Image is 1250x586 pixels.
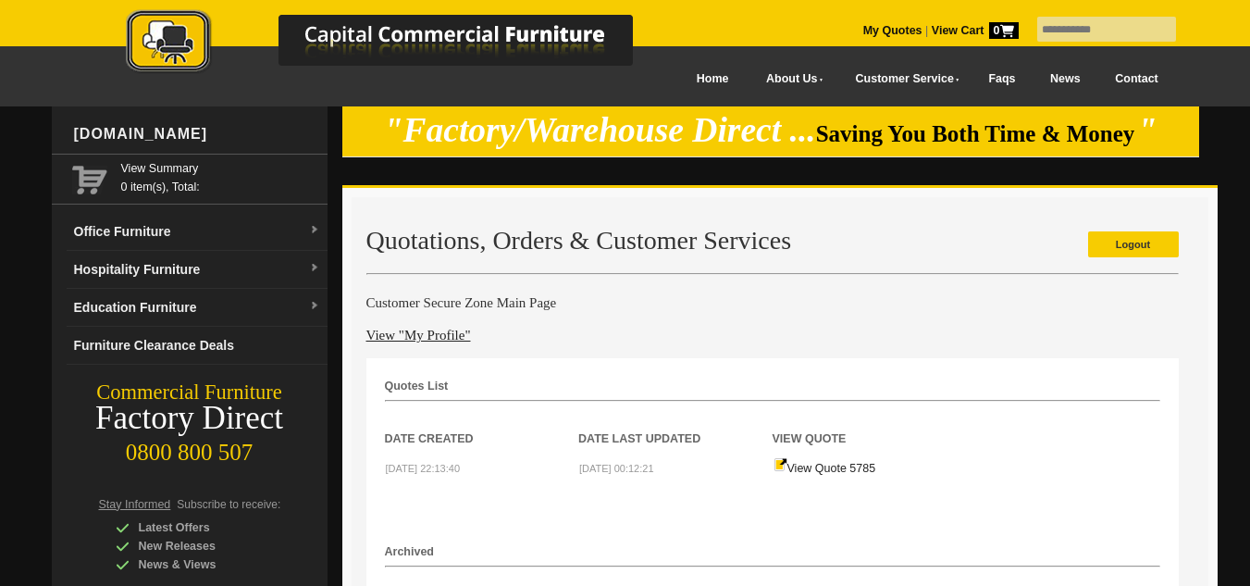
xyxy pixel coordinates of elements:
em: "Factory/Warehouse Direct ... [384,111,816,149]
a: Hospitality Furnituredropdown [67,251,328,289]
em: " [1138,111,1157,149]
small: [DATE] 00:12:21 [579,463,654,474]
a: Faqs [972,58,1033,100]
span: Subscribe to receive: [177,498,280,511]
a: About Us [746,58,835,100]
div: New Releases [116,537,291,555]
a: View Quote 5785 [774,462,876,475]
span: Saving You Both Time & Money [816,121,1135,146]
img: dropdown [309,301,320,312]
h2: Quotations, Orders & Customer Services [366,227,1179,255]
strong: Quotes List [385,380,449,393]
img: Quote-icon [774,457,787,472]
span: 0 item(s), Total: [121,159,320,193]
th: Date Created [385,402,579,448]
th: View Quote [773,402,967,448]
a: Furniture Clearance Deals [67,327,328,365]
div: [DOMAIN_NAME] [67,106,328,162]
small: [DATE] 22:13:40 [386,463,461,474]
div: 0800 800 507 [52,430,328,466]
a: View Cart0 [928,24,1018,37]
h4: Customer Secure Zone Main Page [366,293,1179,312]
img: Capital Commercial Furniture Logo [75,9,723,77]
a: Customer Service [835,58,971,100]
div: Latest Offers [116,518,291,537]
div: Commercial Furniture [52,380,328,405]
a: My Quotes [863,24,922,37]
a: View "My Profile" [366,328,471,343]
a: Contact [1097,58,1175,100]
img: dropdown [309,225,320,236]
strong: View Cart [932,24,1019,37]
a: View Summary [121,159,320,178]
span: Stay Informed [99,498,171,511]
a: Capital Commercial Furniture Logo [75,9,723,82]
div: Factory Direct [52,405,328,431]
a: News [1033,58,1097,100]
th: Date Last Updated [578,402,773,448]
a: Education Furnituredropdown [67,289,328,327]
span: 0 [989,22,1019,39]
div: News & Views [116,555,291,574]
strong: Archived [385,545,435,558]
a: Logout [1088,231,1179,257]
img: dropdown [309,263,320,274]
a: Office Furnituredropdown [67,213,328,251]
